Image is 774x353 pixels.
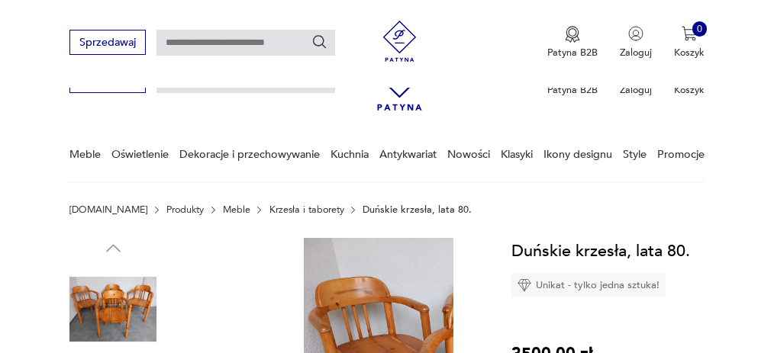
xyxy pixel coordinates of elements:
a: Nowości [447,128,490,181]
a: Sprzedawaj [69,39,145,48]
button: Szukaj [311,34,328,50]
a: Ikony designu [543,128,612,181]
a: Meble [69,128,101,181]
a: Oświetlenie [111,128,169,181]
img: Ikona medalu [565,26,580,43]
a: [DOMAIN_NAME] [69,204,147,215]
a: Kuchnia [331,128,369,181]
button: Zaloguj [620,26,652,59]
a: Dekoracje i przechowywanie [179,128,320,181]
button: Patyna B2B [547,26,598,59]
button: Sprzedawaj [69,30,145,55]
a: Style [623,128,647,181]
img: Ikonka użytkownika [628,26,643,41]
img: Ikona diamentu [518,278,531,292]
h1: Duńskie krzesła, lata 80. [511,238,690,264]
a: Antykwariat [379,128,437,181]
p: Patyna B2B [547,46,598,59]
p: Duńskie krzesła, lata 80. [363,204,472,215]
a: Krzesła i taborety [269,204,344,215]
img: Zdjęcie produktu Duńskie krzesła, lata 80. [69,266,156,353]
a: Meble [223,204,250,215]
p: Koszyk [674,83,705,97]
div: Unikat - tylko jedna sztuka! [511,274,666,297]
p: Zaloguj [620,46,652,59]
button: 0Koszyk [674,26,705,59]
p: Zaloguj [620,83,652,97]
a: Promocje [657,128,705,181]
p: Koszyk [674,46,705,59]
img: Ikona koszyka [682,26,697,41]
p: Patyna B2B [547,83,598,97]
a: Ikona medaluPatyna B2B [547,26,598,59]
a: Produkty [166,204,204,215]
a: Klasyki [501,128,533,181]
div: 0 [692,21,708,37]
img: Patyna - sklep z meblami i dekoracjami vintage [374,21,425,62]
